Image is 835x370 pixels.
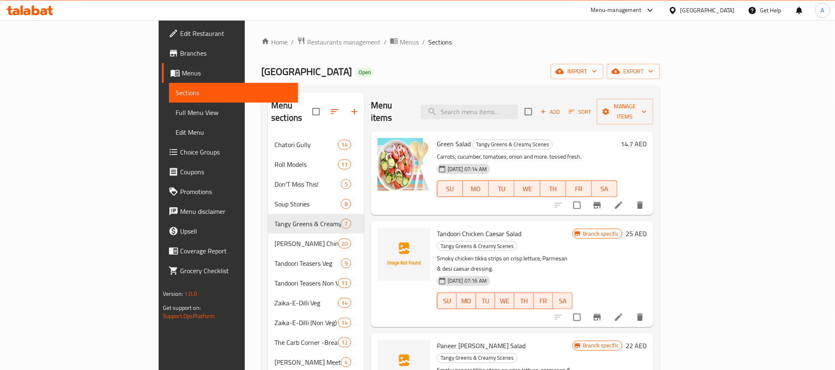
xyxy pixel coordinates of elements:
[338,239,351,248] div: items
[338,279,351,287] span: 13
[338,140,351,150] div: items
[428,37,452,47] span: Sections
[182,68,291,78] span: Menus
[463,180,489,197] button: MO
[162,221,298,241] a: Upsell
[176,127,291,137] span: Edit Menu
[556,295,569,307] span: SA
[437,253,572,274] p: Smoky chicken tikka strips on crisp lettuce, Parmesan & desi caesar dressing.
[274,239,338,248] span: [PERSON_NAME] Chinese
[476,293,495,309] button: TU
[539,107,561,117] span: Add
[268,313,364,333] div: Zaika-E-Dilli (Non Veg)14
[169,122,298,142] a: Edit Menu
[437,353,517,363] span: Tangy Greens & Creamy Scenes
[180,187,291,197] span: Promotions
[544,183,563,195] span: TH
[621,138,647,150] h6: 14.7 AED
[268,174,364,194] div: Don'T Miss This!5
[338,318,351,328] div: items
[268,333,364,352] div: The Carb Corner -Breads & Rice12
[437,241,517,251] span: Tangy Greens & Creamy Scenes
[341,199,351,209] div: items
[437,293,457,309] button: SU
[479,295,492,307] span: TU
[460,295,473,307] span: MO
[626,340,647,351] h6: 22 AED
[355,69,374,76] span: Open
[341,180,351,188] span: 5
[579,230,622,238] span: Branch specific
[540,180,566,197] button: TH
[587,307,607,327] button: Branch-specific-item
[274,140,338,150] span: Chatori Gully
[180,266,291,276] span: Grocery Checklist
[274,318,338,328] div: Zaika-E-Dilli (Non Veg)
[378,138,430,191] img: Green Salad
[537,105,563,118] button: Add
[261,62,352,81] span: [GEOGRAPHIC_DATA]
[297,37,380,47] a: Restaurants management
[338,240,351,248] span: 20
[595,183,615,195] span: SA
[437,340,525,352] span: Paneer [PERSON_NAME] Salad
[341,357,351,367] div: items
[441,295,453,307] span: SU
[551,64,603,79] button: import
[180,167,291,177] span: Coupons
[614,312,624,322] a: Edit menu item
[569,107,591,117] span: Sort
[614,200,624,210] a: Edit menu item
[587,195,607,215] button: Branch-specific-item
[180,48,291,58] span: Branches
[437,138,471,150] span: Green Salad
[163,288,183,299] span: Version:
[437,152,617,162] p: Carrots, cucumber, tomatoes, onion and more. tossed fresh.
[437,227,521,240] span: Tandoori Chicken Caesar Salad
[268,293,364,313] div: Zaika-E-Dilli Veg14
[268,155,364,174] div: Roll Models11
[472,140,553,150] div: Tangy Greens & Creamy Scenes
[180,28,291,38] span: Edit Restaurant
[162,182,298,201] a: Promotions
[274,357,341,367] div: Dilli Ke Meethe Pal
[274,219,341,229] span: Tangy Greens & Creamy Scenes
[473,140,552,149] span: Tangy Greens & Creamy Scenes
[603,101,647,122] span: Manage items
[180,206,291,216] span: Menu disclaimer
[341,260,351,267] span: 9
[307,37,380,47] span: Restaurants management
[378,228,430,281] img: Tandoori Chicken Caesar Salad
[338,337,351,347] div: items
[268,234,364,253] div: [PERSON_NAME] Chinese20
[422,37,425,47] li: /
[421,105,518,119] input: search
[341,179,351,189] div: items
[274,258,341,268] span: Tandoori Teasers Veg
[518,183,537,195] span: WE
[274,179,341,189] span: Don'T Miss This!
[400,37,419,47] span: Menus
[341,258,351,268] div: items
[534,293,553,309] button: FR
[537,105,563,118] span: Add item
[566,180,592,197] button: FR
[274,159,338,169] span: Roll Models
[371,99,411,124] h2: Menu items
[338,319,351,327] span: 14
[384,37,387,47] li: /
[180,246,291,256] span: Coverage Report
[274,337,338,347] span: The Carb Corner -Breads & Rice
[514,293,534,309] button: TH
[444,277,490,285] span: [DATE] 07:16 AM
[274,298,338,308] div: Zaika-E-Dilli Veg
[567,105,593,118] button: Sort
[568,197,586,214] span: Select to update
[492,183,511,195] span: TU
[466,183,486,195] span: MO
[162,261,298,281] a: Grocery Checklist
[338,159,351,169] div: items
[441,183,460,195] span: SU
